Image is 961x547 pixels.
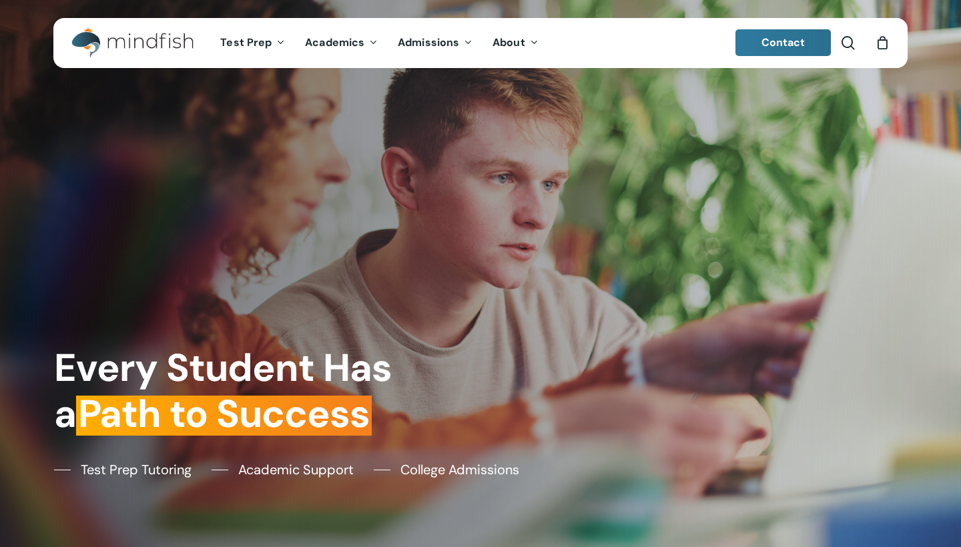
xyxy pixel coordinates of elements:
nav: Main Menu [210,18,548,68]
span: Test Prep [220,35,272,49]
span: Contact [761,35,806,49]
span: Academics [305,35,364,49]
a: Academic Support [212,460,354,480]
a: Admissions [388,37,483,49]
em: Path to Success [76,389,372,439]
a: College Admissions [374,460,519,480]
a: About [483,37,549,49]
span: Academic Support [238,460,354,480]
a: Test Prep [210,37,295,49]
a: Contact [735,29,832,56]
header: Main Menu [53,18,908,68]
h1: Every Student Has a [54,345,472,437]
a: Academics [295,37,388,49]
span: Admissions [398,35,459,49]
span: Test Prep Tutoring [81,460,192,480]
a: Test Prep Tutoring [54,460,192,480]
span: About [493,35,525,49]
span: College Admissions [400,460,519,480]
a: Cart [875,35,890,50]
